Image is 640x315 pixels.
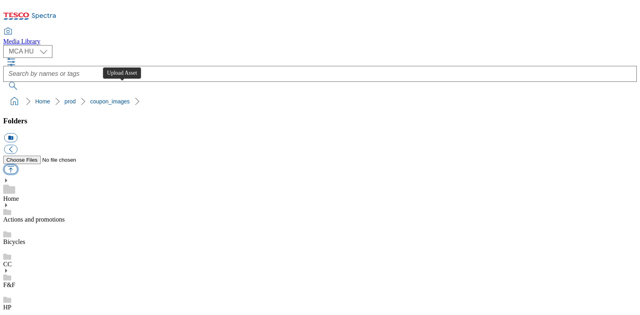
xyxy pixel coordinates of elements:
[3,238,25,245] a: Bicycles
[3,38,40,45] span: Media Library
[3,117,637,125] h3: Folders
[90,98,130,105] a: coupon_images
[3,304,11,311] a: HP
[3,28,40,45] a: Media Library
[3,281,15,288] a: F&F
[8,95,21,108] a: home
[64,98,76,105] a: prod
[3,216,65,223] a: Actions and promotions
[3,195,19,202] a: Home
[3,66,637,82] input: Search by names or tags
[35,98,50,105] a: Home
[3,94,637,109] nav: breadcrumb
[3,261,12,267] a: CC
